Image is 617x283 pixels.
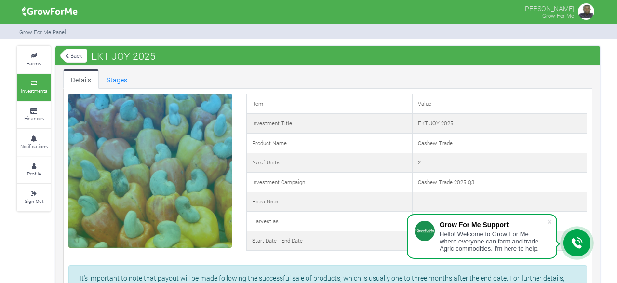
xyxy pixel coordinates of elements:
[21,87,47,94] small: Investments
[412,114,587,134] td: EKT JOY 2025
[246,231,412,251] td: Start Date - End Date
[99,69,135,89] a: Stages
[246,114,412,134] td: Investment Title
[17,157,51,183] a: Profile
[246,153,412,173] td: No of Units
[20,143,48,149] small: Notifications
[412,212,587,231] td: Cash
[24,115,44,121] small: Finances
[25,198,43,204] small: Sign Out
[17,184,51,211] a: Sign Out
[440,221,547,229] div: Grow For Me Support
[440,230,547,252] div: Hello! Welcome to Grow For Me where everyone can farm and trade Agric commodities. I'm here to help.
[412,173,587,192] td: Cashew Trade 2025 Q3
[412,134,587,153] td: Cashew Trade
[27,170,41,177] small: Profile
[246,134,412,153] td: Product Name
[17,46,51,73] a: Farms
[246,192,412,212] td: Extra Note
[17,74,51,100] a: Investments
[19,2,81,21] img: growforme image
[89,46,158,66] span: EKT JOY 2025
[27,60,41,67] small: Farms
[542,12,574,19] small: Grow For Me
[246,94,412,114] td: Item
[412,153,587,173] td: 2
[523,2,574,13] p: [PERSON_NAME]
[412,94,587,114] td: Value
[63,69,99,89] a: Details
[19,28,66,36] small: Grow For Me Panel
[17,129,51,156] a: Notifications
[60,48,87,64] a: Back
[17,102,51,128] a: Finances
[246,173,412,192] td: Investment Campaign
[577,2,596,21] img: growforme image
[246,212,412,231] td: Harvest as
